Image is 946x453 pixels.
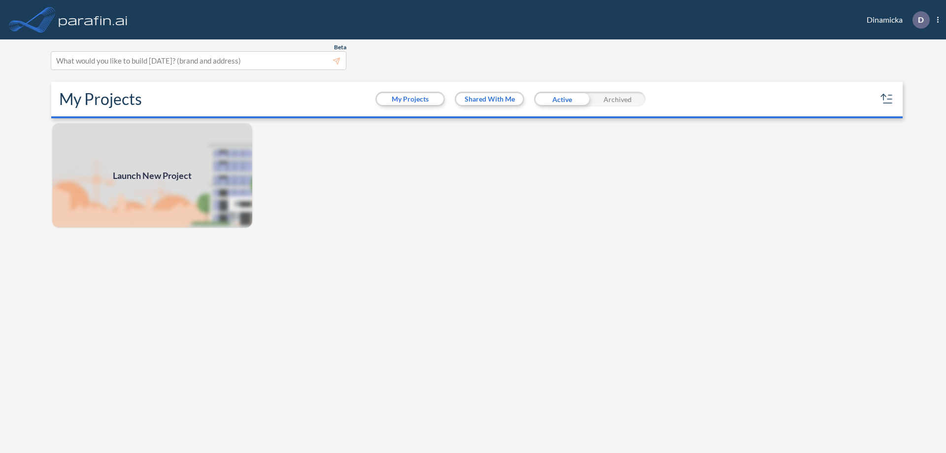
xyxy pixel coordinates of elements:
[334,43,346,51] span: Beta
[113,169,192,182] span: Launch New Project
[918,15,924,24] p: D
[59,90,142,108] h2: My Projects
[51,122,253,229] a: Launch New Project
[51,122,253,229] img: add
[590,92,645,106] div: Archived
[377,93,443,105] button: My Projects
[456,93,523,105] button: Shared With Me
[879,91,895,107] button: sort
[852,11,939,29] div: Dinamicka
[534,92,590,106] div: Active
[57,10,130,30] img: logo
